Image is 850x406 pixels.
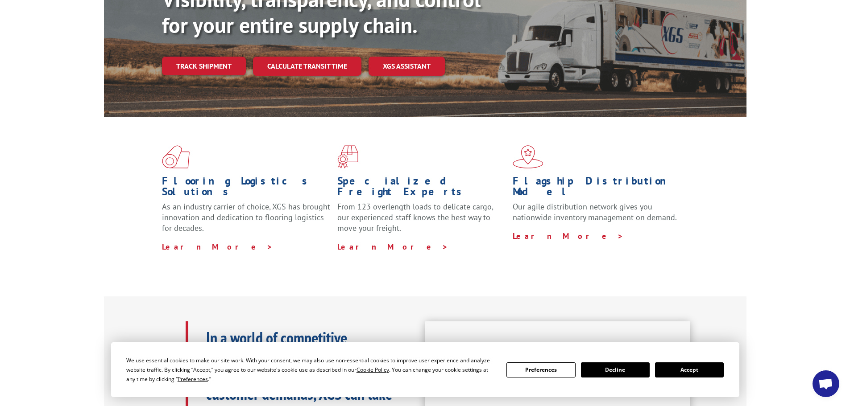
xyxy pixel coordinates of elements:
button: Decline [581,362,650,377]
h1: Specialized Freight Experts [337,176,506,201]
div: We use essential cookies to make our site work. With your consent, we may also use non-essential ... [126,356,496,384]
a: XGS ASSISTANT [369,57,445,76]
a: Calculate transit time [253,57,361,76]
button: Accept [655,362,724,377]
img: xgs-icon-total-supply-chain-intelligence-red [162,145,190,168]
span: As an industry carrier of choice, XGS has brought innovation and dedication to flooring logistics... [162,201,330,233]
a: Learn More > [337,242,448,252]
button: Preferences [506,362,575,377]
span: Our agile distribution network gives you nationwide inventory management on demand. [513,201,677,222]
a: Track shipment [162,57,246,75]
img: xgs-icon-focused-on-flooring-red [337,145,358,168]
a: Learn More > [162,242,273,252]
a: Open chat [813,370,839,397]
div: Cookie Consent Prompt [111,342,739,397]
span: Cookie Policy [357,366,389,373]
p: From 123 overlength loads to delicate cargo, our experienced staff knows the best way to move you... [337,201,506,241]
h1: Flooring Logistics Solutions [162,176,331,201]
span: Preferences [178,375,208,383]
a: Learn More > [513,231,624,241]
img: xgs-icon-flagship-distribution-model-red [513,145,543,168]
h1: Flagship Distribution Model [513,176,681,201]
